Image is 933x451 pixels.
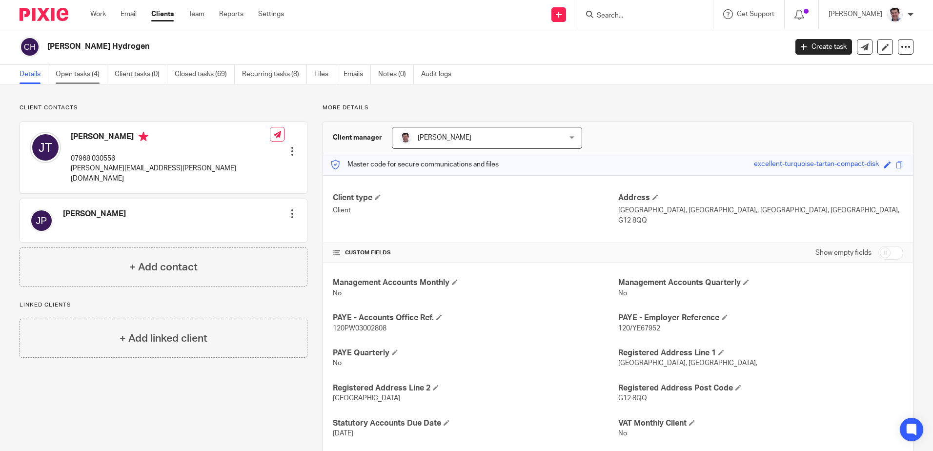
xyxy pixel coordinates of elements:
span: No [333,290,342,297]
a: Client tasks (0) [115,65,167,84]
img: svg%3E [20,37,40,57]
h4: [PERSON_NAME] [63,209,126,219]
p: [PERSON_NAME] [829,9,882,19]
p: Linked clients [20,301,307,309]
h2: [PERSON_NAME] Hydrogen [47,41,634,52]
span: [PERSON_NAME] [418,134,471,141]
a: Emails [344,65,371,84]
span: [GEOGRAPHIC_DATA], [GEOGRAPHIC_DATA], [618,360,757,367]
h4: CUSTOM FIELDS [333,249,618,257]
span: No [333,360,342,367]
h4: Registered Address Line 1 [618,348,903,358]
h4: Client type [333,193,618,203]
p: Master code for secure communications and files [330,160,499,169]
input: Search [596,12,684,20]
p: G12 8QQ [618,216,903,225]
span: 120PW03002808 [333,325,386,332]
a: Settings [258,9,284,19]
a: Closed tasks (69) [175,65,235,84]
span: No [618,290,627,297]
img: Pixie [20,8,68,21]
span: [DATE] [333,430,353,437]
a: Audit logs [421,65,459,84]
span: G12 8QQ [618,395,647,402]
p: Client contacts [20,104,307,112]
a: Email [121,9,137,19]
p: [PERSON_NAME][EMAIL_ADDRESS][PERSON_NAME][DOMAIN_NAME] [71,164,270,184]
span: Get Support [737,11,774,18]
a: Details [20,65,48,84]
a: Open tasks (4) [56,65,107,84]
p: 07968 030556 [71,154,270,164]
h4: Registered Address Post Code [618,383,903,393]
a: Notes (0) [378,65,414,84]
p: More details [323,104,913,112]
h4: [PERSON_NAME] [71,132,270,144]
h4: PAYE - Employer Reference [618,313,903,323]
h4: Management Accounts Quarterly [618,278,903,288]
img: Facebook%20Profile%20picture%20(2).jpg [887,7,903,22]
a: Recurring tasks (8) [242,65,307,84]
h4: PAYE - Accounts Office Ref. [333,313,618,323]
span: [GEOGRAPHIC_DATA] [333,395,400,402]
h4: PAYE Quarterly [333,348,618,358]
h4: Management Accounts Monthly [333,278,618,288]
label: Show empty fields [815,248,872,258]
p: [GEOGRAPHIC_DATA], [GEOGRAPHIC_DATA],, [GEOGRAPHIC_DATA], [GEOGRAPHIC_DATA], [618,205,903,215]
a: Work [90,9,106,19]
h3: Client manager [333,133,382,143]
h4: + Add contact [129,260,198,275]
p: Client [333,205,618,215]
span: 120/YE67952 [618,325,660,332]
h4: Registered Address Line 2 [333,383,618,393]
div: excellent-turquoise-tartan-compact-disk [754,159,879,170]
a: Clients [151,9,174,19]
a: Files [314,65,336,84]
a: Reports [219,9,243,19]
a: Team [188,9,204,19]
h4: Statutory Accounts Due Date [333,418,618,429]
img: svg%3E [30,209,53,232]
h4: Address [618,193,903,203]
img: svg%3E [30,132,61,163]
span: No [618,430,627,437]
i: Primary [139,132,148,142]
a: Create task [795,39,852,55]
img: Facebook%20Profile%20picture%20(2).jpg [400,132,411,143]
h4: + Add linked client [120,331,207,346]
h4: VAT Monthly Client [618,418,903,429]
